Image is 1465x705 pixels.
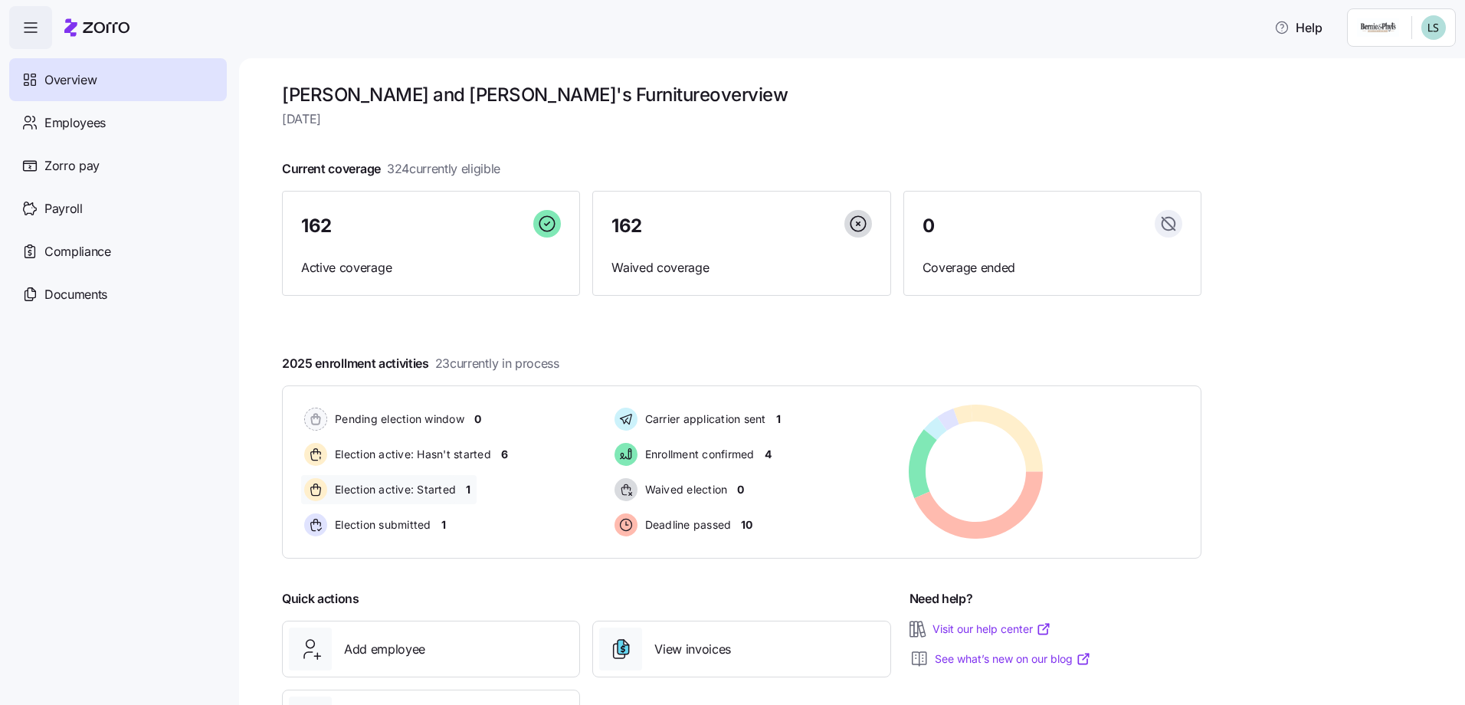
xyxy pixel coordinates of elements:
span: Help [1274,18,1322,37]
a: Payroll [9,187,227,230]
span: Election active: Started [330,482,456,497]
span: Enrollment confirmed [641,447,755,462]
span: Employees [44,113,106,133]
span: Current coverage [282,159,500,179]
span: 1 [441,517,446,533]
a: Visit our help center [932,621,1051,637]
span: 6 [501,447,508,462]
a: Employees [9,101,227,144]
span: Waived election [641,482,728,497]
span: Active coverage [301,258,561,277]
span: 10 [741,517,752,533]
span: Documents [44,285,107,304]
a: Documents [9,273,227,316]
span: Overview [44,70,97,90]
span: Zorro pay [44,156,100,175]
span: 0 [737,482,744,497]
a: See what’s new on our blog [935,651,1091,667]
span: Carrier application sent [641,412,766,427]
img: d552751acb159096fc10a5bc90168bac [1421,15,1446,40]
h1: [PERSON_NAME] and [PERSON_NAME]'s Furniture overview [282,83,1201,107]
img: Employer logo [1357,18,1399,37]
button: Help [1262,12,1335,43]
a: Compliance [9,230,227,273]
a: Overview [9,58,227,101]
span: Election active: Hasn't started [330,447,491,462]
span: 1 [776,412,781,427]
span: Compliance [44,242,111,261]
a: Zorro pay [9,144,227,187]
span: Need help? [909,589,973,608]
span: 162 [301,217,332,235]
span: Deadline passed [641,517,732,533]
span: Payroll [44,199,83,218]
span: Pending election window [330,412,464,427]
span: Election submitted [330,517,431,533]
span: 162 [611,217,642,235]
span: 2025 enrollment activities [282,354,559,373]
span: [DATE] [282,110,1201,129]
span: Waived coverage [611,258,871,277]
span: 324 currently eligible [387,159,500,179]
span: 1 [466,482,470,497]
span: 23 currently in process [435,354,559,373]
span: 0 [923,217,935,235]
span: Coverage ended [923,258,1182,277]
span: 4 [765,447,772,462]
span: 0 [474,412,481,427]
span: Add employee [344,640,425,659]
span: View invoices [654,640,731,659]
span: Quick actions [282,589,359,608]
